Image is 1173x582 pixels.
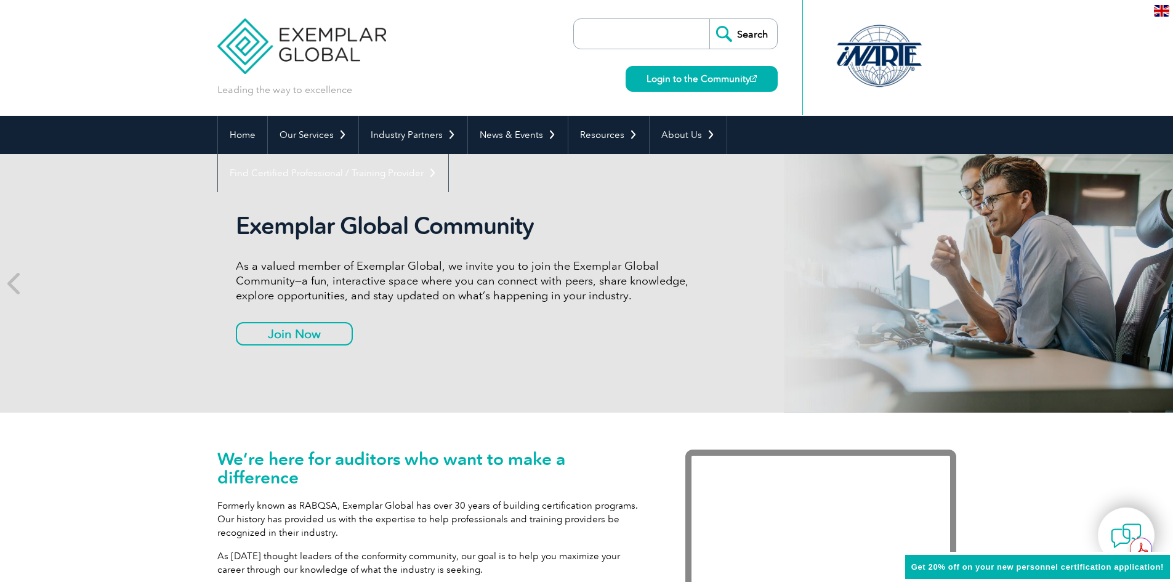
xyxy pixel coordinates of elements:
h2: Exemplar Global Community [236,212,698,240]
p: As a valued member of Exemplar Global, we invite you to join the Exemplar Global Community—a fun,... [236,259,698,303]
a: About Us [650,116,727,154]
p: As [DATE] thought leaders of the conformity community, our goal is to help you maximize your care... [217,549,648,576]
img: open_square.png [750,75,757,82]
input: Search [709,19,777,49]
h1: We’re here for auditors who want to make a difference [217,450,648,487]
a: Our Services [268,116,358,154]
img: contact-chat.png [1111,520,1142,551]
p: Leading the way to excellence [217,83,352,97]
a: Resources [568,116,649,154]
a: Login to the Community [626,66,778,92]
a: News & Events [468,116,568,154]
a: Industry Partners [359,116,467,154]
a: Find Certified Professional / Training Provider [218,154,448,192]
a: Home [218,116,267,154]
a: Join Now [236,322,353,346]
p: Formerly known as RABQSA, Exemplar Global has over 30 years of building certification programs. O... [217,499,648,540]
img: en [1154,5,1169,17]
span: Get 20% off on your new personnel certification application! [911,562,1164,572]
